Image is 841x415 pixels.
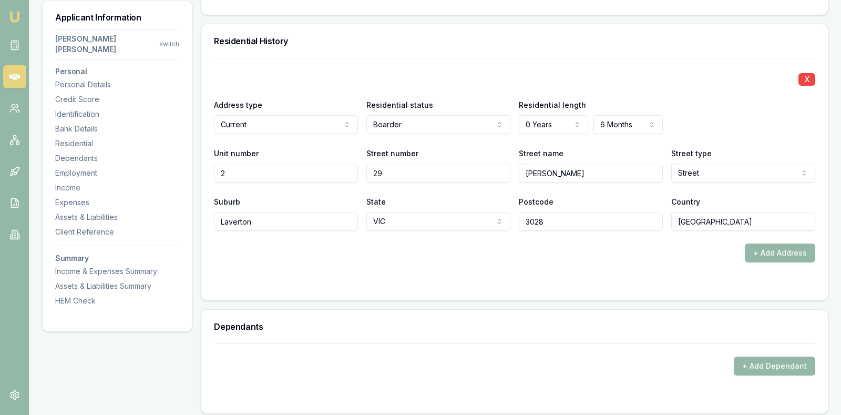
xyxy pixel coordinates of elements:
div: switch [159,40,179,48]
div: Personal Details [55,79,179,90]
div: Credit Score [55,94,179,105]
h3: Summary [55,255,179,262]
div: Expenses [55,197,179,208]
div: HEM Check [55,296,179,306]
div: Residential [55,138,179,149]
label: Street number [366,149,418,158]
div: Identification [55,109,179,119]
label: Residential length [519,100,586,109]
div: Assets & Liabilities [55,212,179,222]
label: Street name [519,149,563,158]
button: + Add Dependant [734,357,815,376]
div: Employment [55,168,179,178]
label: Suburb [214,197,240,206]
h3: Personal [55,68,179,75]
div: [PERSON_NAME] [PERSON_NAME] [55,34,159,55]
h3: Residential History [214,37,815,45]
h3: Applicant Information [55,13,179,22]
div: Bank Details [55,124,179,134]
div: Income & Expenses Summary [55,266,179,277]
div: Income [55,183,179,193]
label: Street type [671,149,712,158]
label: State [366,197,386,206]
div: Assets & Liabilities Summary [55,281,179,291]
label: Country [671,197,700,206]
label: Address type [214,100,262,109]
button: + Add Address [745,244,815,262]
label: Unit number [214,149,259,158]
button: X [798,73,815,86]
img: emu-icon-u.png [8,11,21,23]
div: Client Reference [55,227,179,237]
label: Postcode [519,197,553,206]
div: Dependants [55,153,179,164]
h3: Dependants [214,322,815,331]
label: Residential status [366,100,433,109]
